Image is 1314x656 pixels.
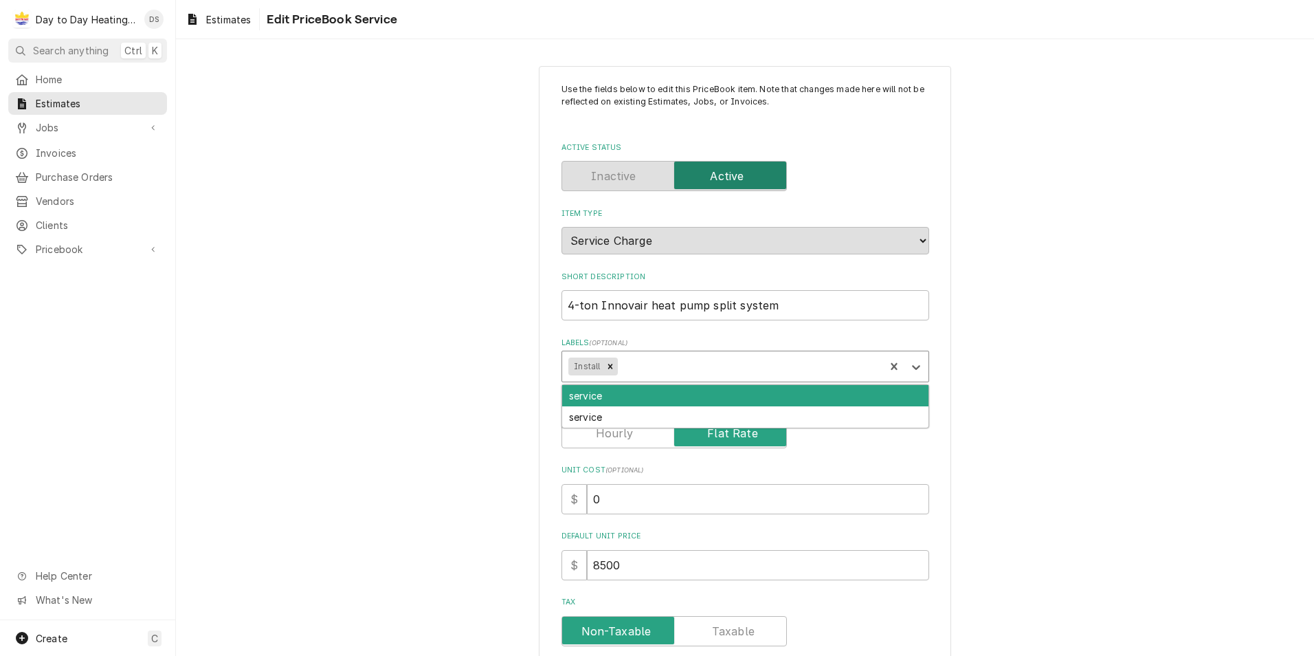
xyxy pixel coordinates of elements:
[36,242,140,256] span: Pricebook
[561,597,929,646] div: Tax
[561,465,929,476] label: Unit Cost
[36,12,137,27] div: Day to Day Heating and Cooling
[561,208,929,254] div: Item Type
[8,68,167,91] a: Home
[561,272,929,283] label: Short Description
[561,465,929,514] div: Unit Cost
[562,385,928,406] div: service
[36,72,160,87] span: Home
[561,338,929,382] div: Labels
[603,358,618,375] div: Remove Install
[8,190,167,212] a: Vendors
[263,10,397,29] span: Edit PriceBook Service
[36,146,160,160] span: Invoices
[124,43,142,58] span: Ctrl
[561,484,587,514] div: $
[12,10,32,29] div: Day to Day Heating and Cooling's Avatar
[589,339,627,347] span: ( optional )
[561,597,929,608] label: Tax
[561,83,929,121] p: Use the fields below to edit this PriceBook item. Note that changes made here will not be reflect...
[144,10,164,29] div: David Silvestre's Avatar
[12,10,32,29] div: D
[33,43,109,58] span: Search anything
[8,214,167,237] a: Clients
[36,633,67,644] span: Create
[568,358,603,375] div: Install
[36,170,160,184] span: Purchase Orders
[8,589,167,611] a: Go to What's New
[8,238,167,261] a: Go to Pricebook
[144,10,164,29] div: DS
[151,631,158,646] span: C
[561,272,929,320] div: Short Description
[8,39,167,63] button: Search anythingCtrlK
[562,406,928,428] div: service
[36,96,160,111] span: Estimates
[152,43,158,58] span: K
[561,338,929,349] label: Labels
[36,194,160,208] span: Vendors
[8,565,167,587] a: Go to Help Center
[8,142,167,164] a: Invoices
[561,550,587,580] div: $
[206,12,251,27] span: Estimates
[561,208,929,219] label: Item Type
[36,593,159,607] span: What's New
[561,290,929,320] input: Name used to describe this Service
[8,92,167,115] a: Estimates
[8,116,167,139] a: Go to Jobs
[605,466,644,474] span: ( optional )
[561,161,929,191] div: Active
[180,8,256,31] a: Estimates
[561,142,929,191] div: Active Status
[36,120,140,135] span: Jobs
[561,531,929,580] div: Default Unit Price
[8,166,167,188] a: Purchase Orders
[561,142,929,153] label: Active Status
[561,531,929,542] label: Default Unit Price
[36,569,159,583] span: Help Center
[36,218,160,232] span: Clients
